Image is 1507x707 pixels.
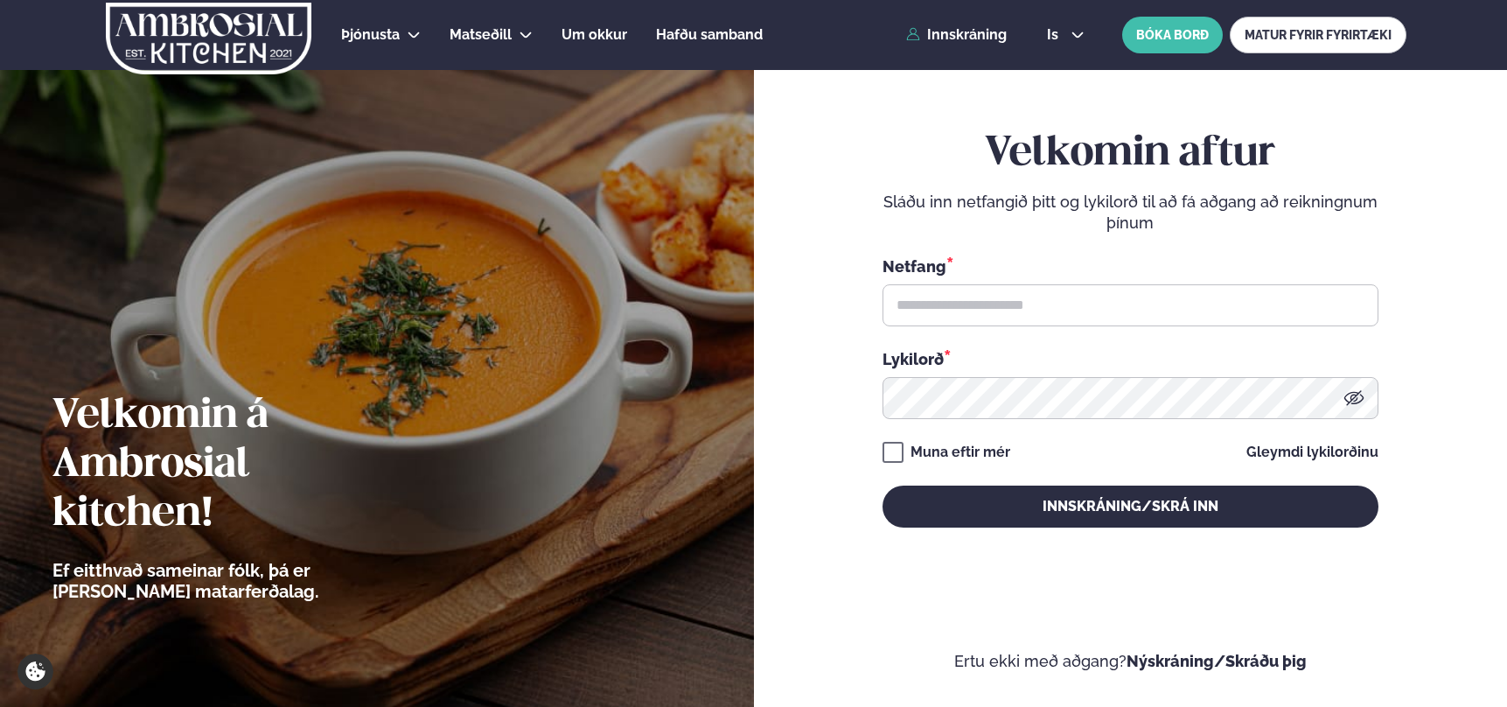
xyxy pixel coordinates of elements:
[883,255,1378,277] div: Netfang
[17,654,53,689] a: Cookie settings
[656,26,763,43] span: Hafðu samband
[883,192,1378,234] p: Sláðu inn netfangið þitt og lykilorð til að fá aðgang að reikningnum þínum
[104,3,313,74] img: logo
[341,24,400,45] a: Þjónusta
[906,27,1007,43] a: Innskráning
[883,347,1378,370] div: Lykilorð
[1246,445,1378,459] a: Gleymdi lykilorðinu
[1122,17,1223,53] button: BÓKA BORÐ
[656,24,763,45] a: Hafðu samband
[562,26,627,43] span: Um okkur
[450,24,512,45] a: Matseðill
[52,392,415,539] h2: Velkomin á Ambrosial kitchen!
[806,651,1455,672] p: Ertu ekki með aðgang?
[52,560,415,602] p: Ef eitthvað sameinar fólk, þá er [PERSON_NAME] matarferðalag.
[1230,17,1406,53] a: MATUR FYRIR FYRIRTÆKI
[450,26,512,43] span: Matseðill
[883,129,1378,178] h2: Velkomin aftur
[562,24,627,45] a: Um okkur
[1047,28,1064,42] span: is
[883,486,1378,528] button: Innskráning/Skrá inn
[1127,652,1307,670] a: Nýskráning/Skráðu þig
[1033,28,1099,42] button: is
[341,26,400,43] span: Þjónusta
